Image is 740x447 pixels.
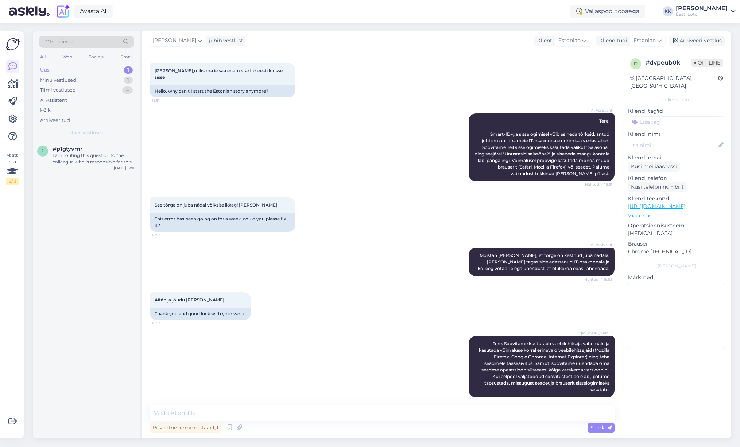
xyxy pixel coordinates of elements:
[663,6,673,16] div: KK
[74,5,113,18] a: Avasta AI
[474,118,611,176] span: Tere! Smart-ID-ga sisselogimisel võib esineda tõrkeid, antud juhtum on juba meie IT-osakonnale uu...
[70,130,104,136] span: Uued vestlused
[628,107,725,115] p: Kliendi tag'id
[40,97,67,104] div: AI Assistent
[155,297,225,303] span: Aitäh ja jõudu [PERSON_NAME].
[150,85,295,97] div: Hello, why can't I start the Estonian story anymore?
[479,341,611,392] span: Tere. Soovitame kustutada veebilehitseja vahemälu ja kasutada võimaluse korral erinevaid veebileh...
[153,36,196,45] span: [PERSON_NAME]
[124,77,133,84] div: 1
[628,130,725,138] p: Kliendi nimi
[40,77,76,84] div: Minu vestlused
[628,182,687,192] div: Küsi telefoninumbrit
[40,117,70,124] div: Arhiveeritud
[152,98,179,103] span: 18:51
[155,68,284,80] span: [PERSON_NAME],miks ma ie saa enam start id eesti loosse sisse
[628,162,680,172] div: Küsi meiliaadressi
[628,263,725,269] div: [PERSON_NAME]
[691,59,723,67] span: Offline
[628,174,725,182] p: Kliendi telefon
[40,107,51,114] div: Kõik
[628,240,725,248] p: Brauser
[570,5,645,18] div: Väljaspool tööaega
[53,152,136,165] div: I am routing this question to the colleague who is responsible for this topic. The reply might ta...
[628,203,685,209] a: [URL][DOMAIN_NAME]
[676,5,728,11] div: [PERSON_NAME]
[558,36,581,45] span: Estonian
[41,148,44,154] span: p
[152,232,179,238] span: 18:53
[45,38,74,46] span: Otsi kliente
[634,36,656,45] span: Estonian
[40,86,76,94] div: Tiimi vestlused
[39,52,47,62] div: All
[590,424,612,431] span: Saada
[150,213,295,232] div: This error has been going on for a week, could you please fix it?
[628,212,725,219] p: Vaata edasi ...
[585,242,612,247] span: AI Assistent
[628,154,725,162] p: Kliendi email
[628,195,725,203] p: Klienditeekond
[6,178,19,185] div: 2 / 3
[676,11,728,17] div: Eesti Loto
[630,74,718,90] div: [GEOGRAPHIC_DATA], [GEOGRAPHIC_DATA]
[628,230,725,237] p: [MEDICAL_DATA]
[155,202,277,208] span: See tõrge on juba nädal võiksite ikkagi [PERSON_NAME]
[596,37,627,45] div: Klienditugi
[585,182,612,187] span: Nähtud ✓ 18:51
[585,398,612,403] span: 20:23
[53,146,82,152] span: #p1gtyvmr
[676,5,736,17] a: [PERSON_NAME]Eesti Loto
[628,96,725,103] div: Kliendi info
[646,58,691,67] div: # dvpeub0k
[669,36,725,46] div: Arhiveeri vestlus
[628,248,725,255] p: Chrome [TECHNICAL_ID]
[6,152,19,185] div: Vaata siia
[534,37,552,45] div: Klient
[628,116,725,127] input: Lisa tag
[584,277,612,282] span: Nähtud ✓ 18:53
[634,61,638,66] span: d
[206,37,243,45] div: juhib vestlust
[628,141,717,149] input: Lisa nimi
[122,86,133,94] div: 4
[114,165,136,171] div: [DATE] 19:10
[152,320,179,326] span: 18:53
[87,52,105,62] div: Socials
[61,52,74,62] div: Web
[124,66,133,74] div: 1
[478,253,611,271] span: Mõistan [PERSON_NAME], et tõrge on kestnud juba nädala. [PERSON_NAME] tagasiside edastanud IT-osa...
[6,37,20,51] img: Askly Logo
[55,4,71,19] img: explore-ai
[581,330,612,336] span: [PERSON_NAME]
[40,66,50,74] div: Uus
[150,423,221,433] div: Privaatne kommentaar
[150,308,251,320] div: Thank you and good luck with your work.
[628,274,725,281] p: Märkmed
[585,108,612,113] span: AI Assistent
[628,222,725,230] p: Operatsioonisüsteem
[119,52,134,62] div: Email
